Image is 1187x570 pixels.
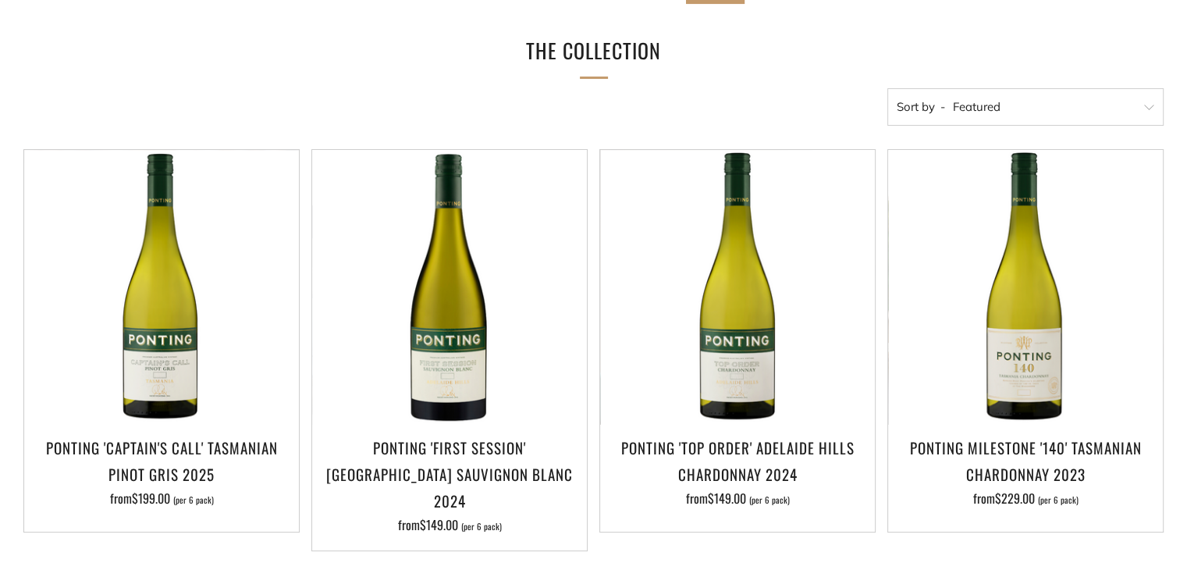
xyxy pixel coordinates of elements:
[608,434,867,487] h3: Ponting 'Top Order' Adelaide Hills Chardonnay 2024
[461,522,502,531] span: (per 6 pack)
[24,434,299,512] a: Ponting 'Captain's Call' Tasmanian Pinot Gris 2025 from$199.00 (per 6 pack)
[1038,496,1079,504] span: (per 6 pack)
[973,489,1079,508] span: from
[420,515,458,534] span: $149.00
[749,496,790,504] span: (per 6 pack)
[995,489,1035,508] span: $229.00
[320,434,579,515] h3: Ponting 'First Session' [GEOGRAPHIC_DATA] Sauvignon Blanc 2024
[888,434,1163,512] a: Ponting Milestone '140' Tasmanian Chardonnay 2023 from$229.00 (per 6 pack)
[32,434,291,487] h3: Ponting 'Captain's Call' Tasmanian Pinot Gris 2025
[173,496,214,504] span: (per 6 pack)
[896,434,1155,487] h3: Ponting Milestone '140' Tasmanian Chardonnay 2023
[600,434,875,512] a: Ponting 'Top Order' Adelaide Hills Chardonnay 2024 from$149.00 (per 6 pack)
[398,515,502,534] span: from
[708,489,746,508] span: $149.00
[110,489,214,508] span: from
[132,489,170,508] span: $199.00
[312,434,587,532] a: Ponting 'First Session' [GEOGRAPHIC_DATA] Sauvignon Blanc 2024 from$149.00 (per 6 pack)
[360,33,828,69] h1: The Collection
[686,489,790,508] span: from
